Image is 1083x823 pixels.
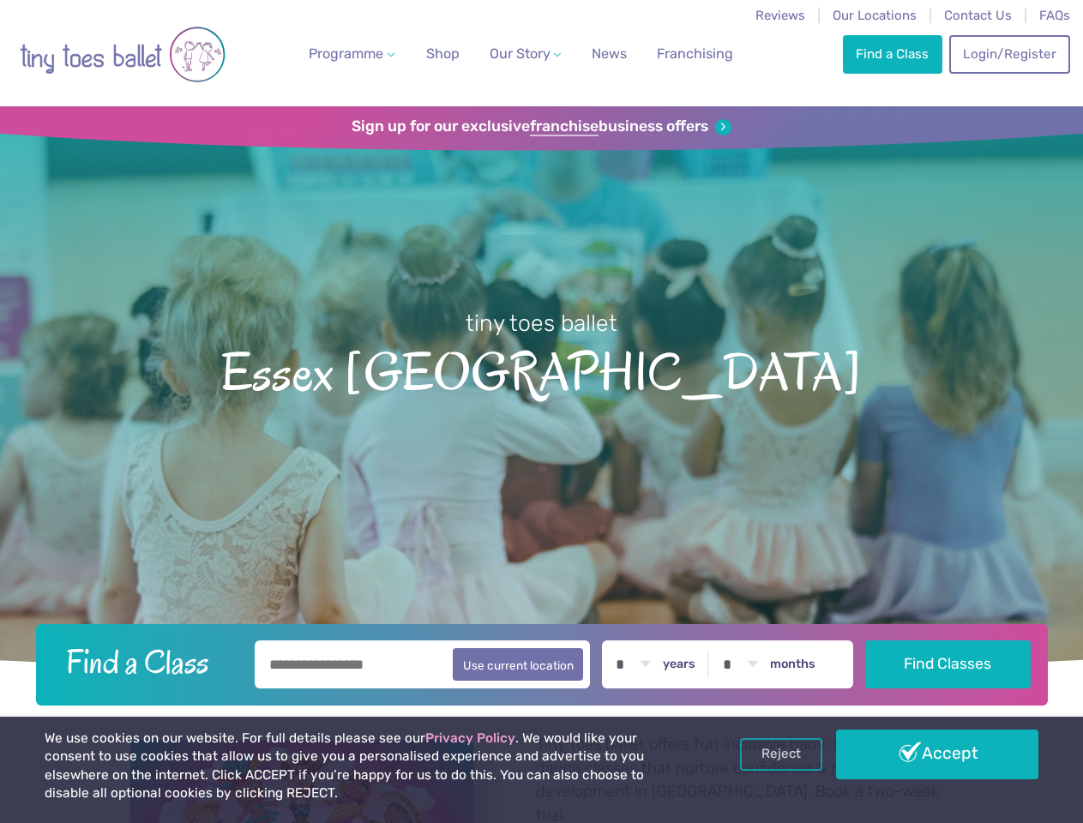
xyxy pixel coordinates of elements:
[530,117,599,136] strong: franchise
[453,648,584,681] button: Use current location
[949,35,1069,73] a: Login/Register
[592,45,627,62] span: News
[833,8,917,23] a: Our Locations
[52,640,243,683] h2: Find a Class
[836,730,1038,779] a: Accept
[352,117,731,136] a: Sign up for our exclusivefranchisebusiness offers
[650,37,740,71] a: Franchising
[657,45,733,62] span: Franchising
[740,738,822,771] a: Reject
[843,35,942,73] a: Find a Class
[770,657,815,672] label: months
[466,309,617,337] small: tiny toes ballet
[426,45,460,62] span: Shop
[419,37,466,71] a: Shop
[482,37,568,71] a: Our Story
[865,640,1031,688] button: Find Classes
[585,37,634,71] a: News
[302,37,401,71] a: Programme
[45,730,690,803] p: We use cookies on our website. For full details please see our . We would like your consent to us...
[1039,8,1070,23] a: FAQs
[944,8,1012,23] a: Contact Us
[425,730,515,746] a: Privacy Policy
[490,45,551,62] span: Our Story
[663,657,695,672] label: years
[309,45,383,62] span: Programme
[20,11,226,98] img: tiny toes ballet
[755,8,805,23] a: Reviews
[27,339,1056,402] span: Essex [GEOGRAPHIC_DATA]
